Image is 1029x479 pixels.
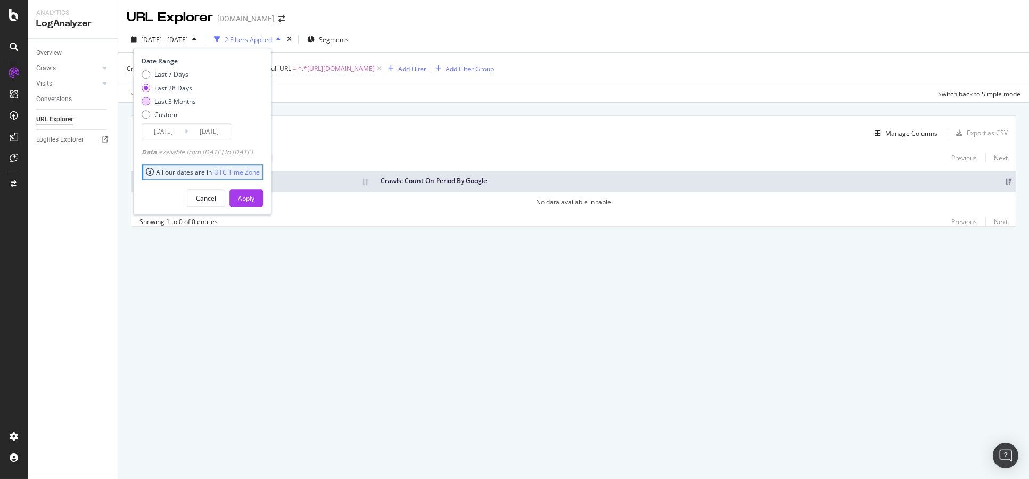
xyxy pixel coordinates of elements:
[127,85,158,102] button: Apply
[885,129,937,138] div: Manage Columns
[142,147,253,156] div: available from [DATE] to [DATE]
[298,61,375,76] span: ^.*[URL][DOMAIN_NAME]
[131,192,1016,212] td: No data available in table
[238,194,254,203] div: Apply
[934,85,1020,102] button: Switch back to Simple mode
[142,124,185,139] input: Start Date
[229,190,263,207] button: Apply
[36,114,110,125] a: URL Explorer
[36,9,109,18] div: Analytics
[210,31,285,48] button: 2 Filters Applied
[36,78,100,89] a: Visits
[36,94,110,105] a: Conversions
[36,18,109,30] div: LogAnalyzer
[36,134,110,145] a: Logfiles Explorer
[384,62,426,75] button: Add Filter
[187,190,225,207] button: Cancel
[154,84,192,93] div: Last 28 Days
[127,9,213,27] div: URL Explorer
[303,31,353,48] button: Segments
[142,84,196,93] div: Last 28 Days
[952,125,1008,142] button: Export as CSV
[36,78,52,89] div: Visits
[36,63,100,74] a: Crawls
[36,94,72,105] div: Conversions
[139,217,218,226] div: Showing 1 to 0 of 0 entries
[225,35,272,44] div: 2 Filters Applied
[142,57,260,66] div: Date Range
[36,63,56,74] div: Crawls
[967,128,1008,137] div: Export as CSV
[146,168,260,177] div: All our dates are in
[36,114,73,125] div: URL Explorer
[268,64,291,73] span: Full URL
[319,35,349,44] span: Segments
[36,134,84,145] div: Logfiles Explorer
[142,97,196,106] div: Last 3 Months
[196,194,216,203] div: Cancel
[938,89,1020,98] div: Switch back to Simple mode
[141,35,188,44] span: [DATE] - [DATE]
[993,443,1018,468] div: Open Intercom Messenger
[373,171,1016,192] th: Crawls: Count On Period By Google: activate to sort column ascending
[446,64,494,73] div: Add Filter Group
[36,47,62,59] div: Overview
[131,171,373,192] th: Full URL: activate to sort column ascending
[142,70,196,79] div: Last 7 Days
[214,168,260,177] a: UTC Time Zone
[285,34,294,45] div: times
[870,127,937,139] button: Manage Columns
[154,97,196,106] div: Last 3 Months
[127,31,201,48] button: [DATE] - [DATE]
[431,62,494,75] button: Add Filter Group
[293,64,297,73] span: =
[154,110,177,119] div: Custom
[154,70,188,79] div: Last 7 Days
[188,124,231,139] input: End Date
[398,64,426,73] div: Add Filter
[36,47,110,59] a: Overview
[142,147,158,156] span: Data
[217,13,274,24] div: [DOMAIN_NAME]
[127,64,231,73] span: Crawls: Count On Period By Google
[278,15,285,22] div: arrow-right-arrow-left
[142,110,196,119] div: Custom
